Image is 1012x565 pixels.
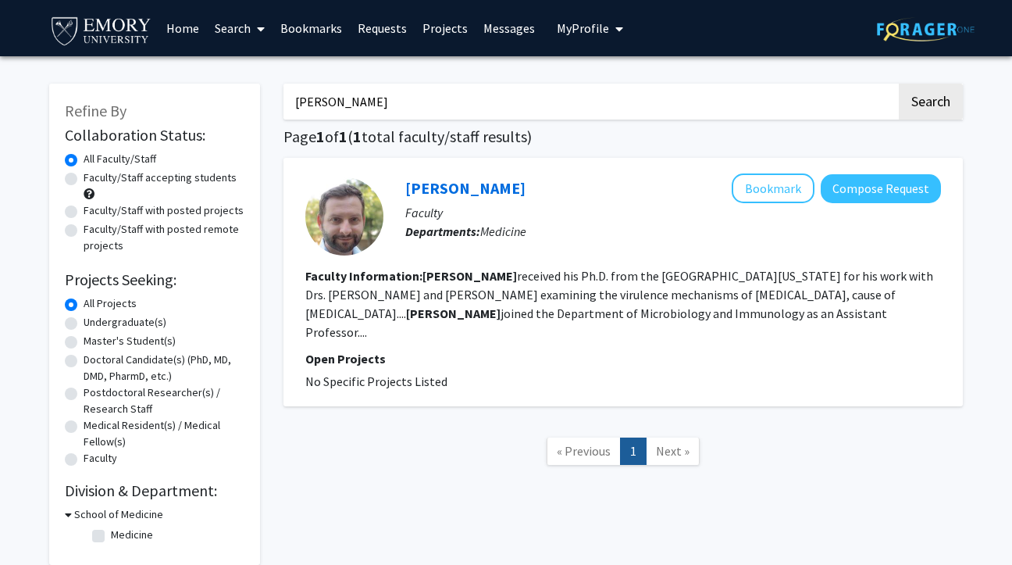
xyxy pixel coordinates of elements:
span: No Specific Projects Listed [305,374,447,389]
a: Messages [476,1,543,55]
b: Departments: [405,223,480,239]
label: Medical Resident(s) / Medical Fellow(s) [84,417,244,450]
span: « Previous [557,443,611,459]
h1: Page of ( total faculty/staff results) [283,127,963,146]
a: Home [159,1,207,55]
a: Projects [415,1,476,55]
img: Emory University Logo [49,13,153,48]
span: My Profile [557,20,609,36]
a: Next Page [646,438,700,465]
p: Faculty [405,203,941,222]
fg-read-more: received his Ph.D. from the [GEOGRAPHIC_DATA][US_STATE] for his work with Drs. [PERSON_NAME] and ... [305,268,933,340]
iframe: Chat [12,495,66,553]
h2: Division & Department: [65,481,244,500]
label: Undergraduate(s) [84,314,166,331]
span: Next » [656,443,690,459]
h3: School of Medicine [74,506,163,523]
a: Bookmarks [273,1,350,55]
a: [PERSON_NAME] [405,178,526,198]
label: Master's Student(s) [84,333,176,349]
label: Postdoctoral Researcher(s) / Research Staff [84,384,244,417]
p: Open Projects [305,349,941,368]
b: Faculty Information: [305,268,422,284]
label: Faculty/Staff accepting students [84,170,237,186]
b: [PERSON_NAME] [422,268,517,284]
span: 1 [316,127,325,146]
a: Previous Page [547,438,621,465]
label: Doctoral Candidate(s) (PhD, MD, DMD, PharmD, etc.) [84,352,244,384]
label: Faculty [84,450,117,467]
h2: Projects Seeking: [65,270,244,289]
h2: Collaboration Status: [65,126,244,145]
b: [PERSON_NAME] [406,306,501,321]
img: ForagerOne Logo [877,17,975,41]
label: Faculty/Staff with posted projects [84,202,244,219]
label: All Projects [84,295,137,312]
span: Medicine [480,223,526,239]
label: Faculty/Staff with posted remote projects [84,221,244,254]
span: Refine By [65,101,126,120]
input: Search Keywords [283,84,896,120]
a: 1 [620,438,647,465]
button: Add Christopher LaRock to Bookmarks [732,173,814,203]
nav: Page navigation [283,422,963,485]
a: Requests [350,1,415,55]
a: Search [207,1,273,55]
button: Search [899,84,963,120]
label: Medicine [111,527,153,543]
span: 1 [353,127,362,146]
button: Compose Request to Christopher LaRock [821,174,941,203]
label: All Faculty/Staff [84,151,156,167]
span: 1 [339,127,347,146]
